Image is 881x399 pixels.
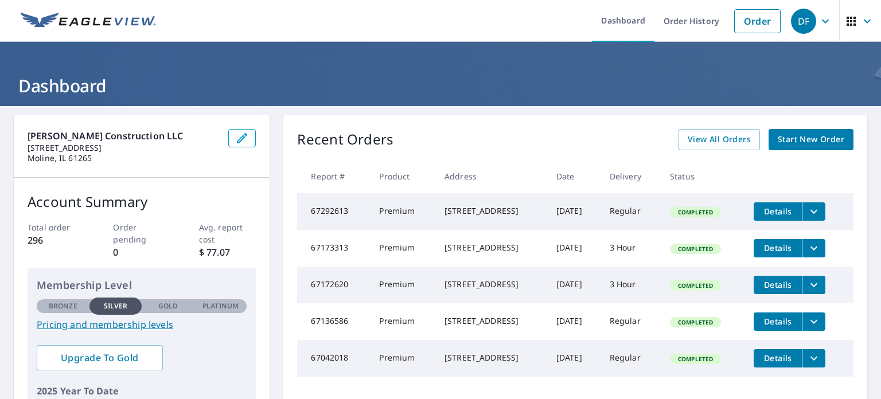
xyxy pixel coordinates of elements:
button: filesDropdownBtn-67136586 [802,312,825,331]
a: Pricing and membership levels [37,318,247,331]
div: [STREET_ADDRESS] [445,279,538,290]
span: Completed [671,245,720,253]
td: [DATE] [547,303,601,340]
span: Completed [671,318,720,326]
p: Silver [104,301,128,311]
td: Premium [370,230,435,267]
span: Completed [671,281,720,290]
th: Report # [297,159,370,193]
p: [STREET_ADDRESS] [28,143,219,153]
span: Details [761,206,795,217]
td: 67042018 [297,340,370,377]
span: Completed [671,208,720,216]
p: Moline, IL 61265 [28,153,219,163]
td: 67136586 [297,303,370,340]
button: detailsBtn-67136586 [754,312,802,331]
a: View All Orders [679,129,760,150]
button: filesDropdownBtn-67173313 [802,239,825,257]
button: filesDropdownBtn-67292613 [802,202,825,221]
a: Order [734,9,781,33]
td: Premium [370,267,435,303]
p: 296 [28,233,85,247]
td: [DATE] [547,193,601,230]
span: Details [761,316,795,327]
td: Premium [370,193,435,230]
td: Regular [601,340,661,377]
th: Address [435,159,547,193]
h1: Dashboard [14,74,867,97]
td: [DATE] [547,267,601,303]
img: EV Logo [21,13,156,30]
p: Gold [158,301,178,311]
p: Account Summary [28,191,256,212]
p: 0 [113,245,170,259]
div: DF [791,9,816,34]
span: Details [761,279,795,290]
td: 3 Hour [601,230,661,267]
button: detailsBtn-67172620 [754,276,802,294]
th: Product [370,159,435,193]
p: Total order [28,221,85,233]
td: 3 Hour [601,267,661,303]
button: detailsBtn-67292613 [754,202,802,221]
p: Recent Orders [297,129,393,150]
div: [STREET_ADDRESS] [445,315,538,327]
td: [DATE] [547,340,601,377]
button: filesDropdownBtn-67042018 [802,349,825,367]
span: Start New Order [778,132,844,147]
p: [PERSON_NAME] Construction LLC [28,129,219,143]
a: Start New Order [769,129,853,150]
button: detailsBtn-67042018 [754,349,802,367]
a: Upgrade To Gold [37,345,163,370]
td: 67172620 [297,267,370,303]
span: Details [761,353,795,363]
td: 67292613 [297,193,370,230]
p: Bronze [49,301,77,311]
td: Regular [601,193,661,230]
th: Date [547,159,601,193]
td: Premium [370,340,435,377]
p: $ 77.07 [199,245,256,259]
div: [STREET_ADDRESS] [445,242,538,253]
td: Premium [370,303,435,340]
td: [DATE] [547,230,601,267]
p: Platinum [202,301,239,311]
td: Regular [601,303,661,340]
td: 67173313 [297,230,370,267]
button: detailsBtn-67173313 [754,239,802,257]
div: [STREET_ADDRESS] [445,352,538,363]
span: Completed [671,355,720,363]
p: Avg. report cost [199,221,256,245]
span: View All Orders [688,132,751,147]
button: filesDropdownBtn-67172620 [802,276,825,294]
span: Details [761,242,795,253]
p: 2025 Year To Date [37,384,247,398]
span: Upgrade To Gold [46,351,154,364]
p: Order pending [113,221,170,245]
th: Delivery [601,159,661,193]
th: Status [661,159,745,193]
div: [STREET_ADDRESS] [445,205,538,217]
p: Membership Level [37,277,247,293]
